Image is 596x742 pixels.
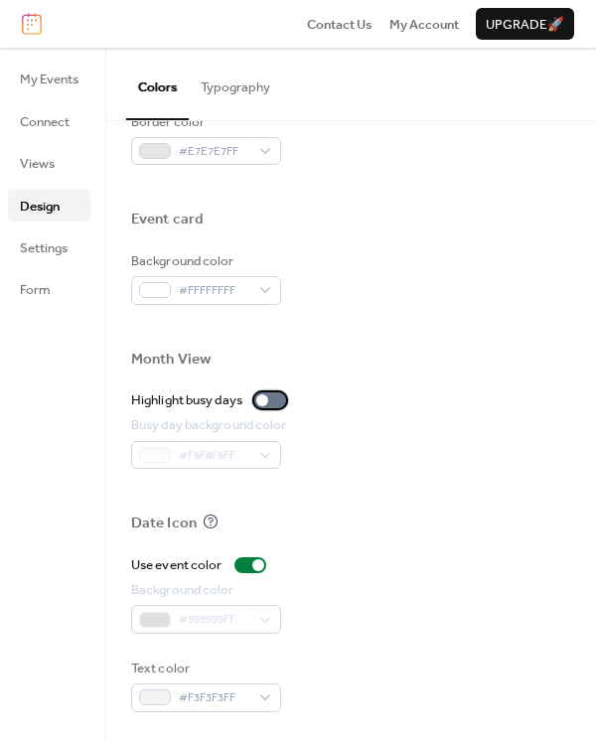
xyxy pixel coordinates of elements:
a: Form [8,273,90,305]
span: Form [20,280,51,300]
a: Settings [8,231,90,263]
img: logo [22,13,42,35]
a: Connect [8,105,90,137]
div: Highlight busy days [131,390,242,410]
div: Text color [131,659,277,678]
span: My Events [20,70,78,89]
span: Views [20,154,55,174]
div: Event card [131,210,204,229]
span: #F3F3F3FF [179,688,249,708]
span: Upgrade 🚀 [486,15,564,35]
a: Contact Us [307,14,372,34]
a: Design [8,190,90,222]
span: Connect [20,112,70,132]
span: My Account [389,15,459,35]
span: #E7E7E7FF [179,142,249,162]
span: Settings [20,238,68,258]
button: Upgrade🚀 [476,8,574,40]
span: Design [20,197,60,217]
a: My Account [389,14,459,34]
div: Busy day background color [131,415,287,435]
div: Use event color [131,555,223,575]
div: Background color [131,580,277,600]
div: Month View [131,350,211,370]
div: Border color [131,112,277,132]
span: Contact Us [307,15,372,35]
button: Typography [189,48,282,117]
span: #FFFFFFFF [179,281,249,301]
a: My Events [8,63,90,94]
button: Colors [126,48,189,119]
a: Views [8,147,90,179]
div: Background color [131,251,277,271]
div: Date Icon [131,514,197,533]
